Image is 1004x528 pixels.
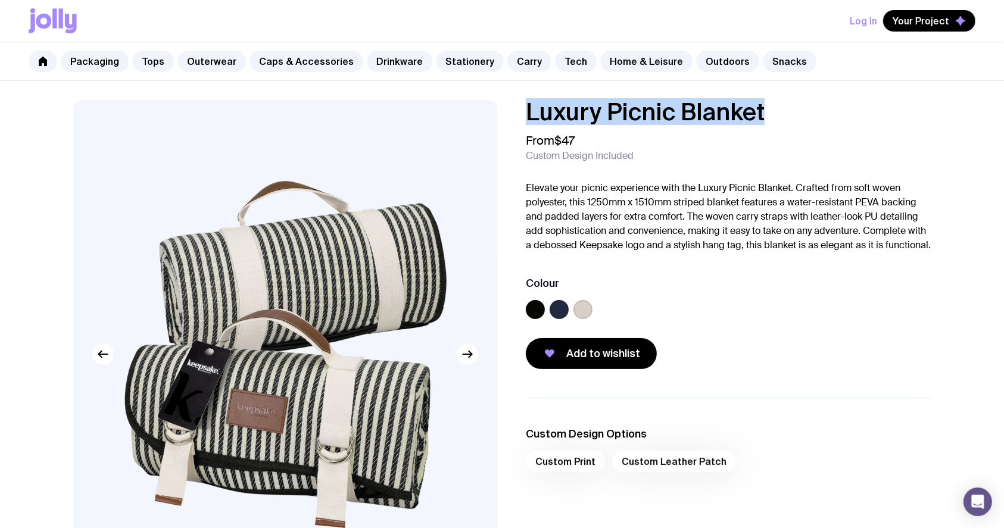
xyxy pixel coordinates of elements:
div: Open Intercom Messenger [964,488,992,516]
span: Custom Design Included [526,150,634,162]
h3: Colour [526,276,559,290]
a: Outerwear [177,51,246,72]
span: $47 [554,133,575,148]
button: Your Project [883,10,975,32]
a: Packaging [61,51,129,72]
a: Drinkware [367,51,432,72]
a: Home & Leisure [600,51,693,72]
a: Tech [555,51,597,72]
button: Log In [850,10,877,32]
button: Add to wishlist [526,338,657,369]
span: Add to wishlist [566,346,640,361]
p: Elevate your picnic experience with the Luxury Picnic Blanket. Crafted from soft woven polyester,... [526,181,931,252]
a: Outdoors [696,51,759,72]
h1: Luxury Picnic Blanket [526,100,931,124]
a: Snacks [763,51,816,72]
span: Your Project [893,15,949,27]
span: From [526,133,575,148]
h3: Custom Design Options [526,427,931,441]
a: Stationery [436,51,504,72]
a: Carry [507,51,551,72]
a: Caps & Accessories [250,51,363,72]
a: Tops [132,51,174,72]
